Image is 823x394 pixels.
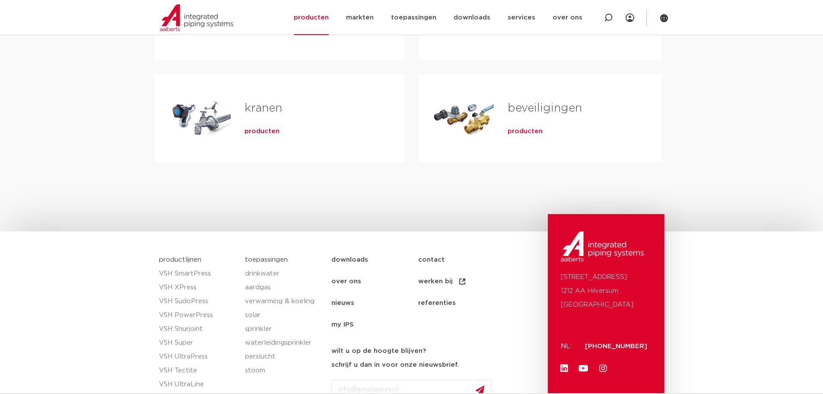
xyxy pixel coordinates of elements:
[159,322,237,336] a: VSH Shurjoint
[331,249,418,271] a: downloads
[331,362,459,368] strong: schrijf u dan in voor onze nieuwsbrief.
[159,364,237,378] a: VSH Tectite
[245,295,323,308] a: verwarming & koeling
[245,127,280,136] a: producten
[331,249,543,336] nav: Menu
[159,378,237,391] a: VSH UltraLine
[561,270,651,312] p: [STREET_ADDRESS] 1212 AA Hilversum [GEOGRAPHIC_DATA]
[245,364,323,378] a: stoom
[245,336,323,350] a: waterleidingsprinkler
[331,314,418,336] a: my IPS
[159,336,237,350] a: VSH Super
[508,103,582,114] a: beveiligingen
[159,267,237,281] a: VSH SmartPress
[245,308,323,322] a: solar
[418,249,505,271] a: contact
[245,322,323,336] a: sprinkler
[245,281,323,295] a: aardgas
[245,256,288,263] a: toepassingen
[331,348,426,354] strong: wilt u op de hoogte blijven?
[331,271,418,292] a: over ons
[561,340,575,353] p: NL:
[245,267,323,281] a: drinkwater
[159,281,237,295] a: VSH XPress
[159,350,237,364] a: VSH UltraPress
[245,103,282,114] a: kranen
[159,256,201,263] a: productlijnen
[331,292,418,314] a: nieuws
[418,271,505,292] a: werken bij
[585,343,647,349] a: [PHONE_NUMBER]
[159,308,237,322] a: VSH PowerPress
[508,127,543,136] a: producten
[159,295,237,308] a: VSH SudoPress
[245,350,323,364] a: perslucht
[418,292,505,314] a: referenties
